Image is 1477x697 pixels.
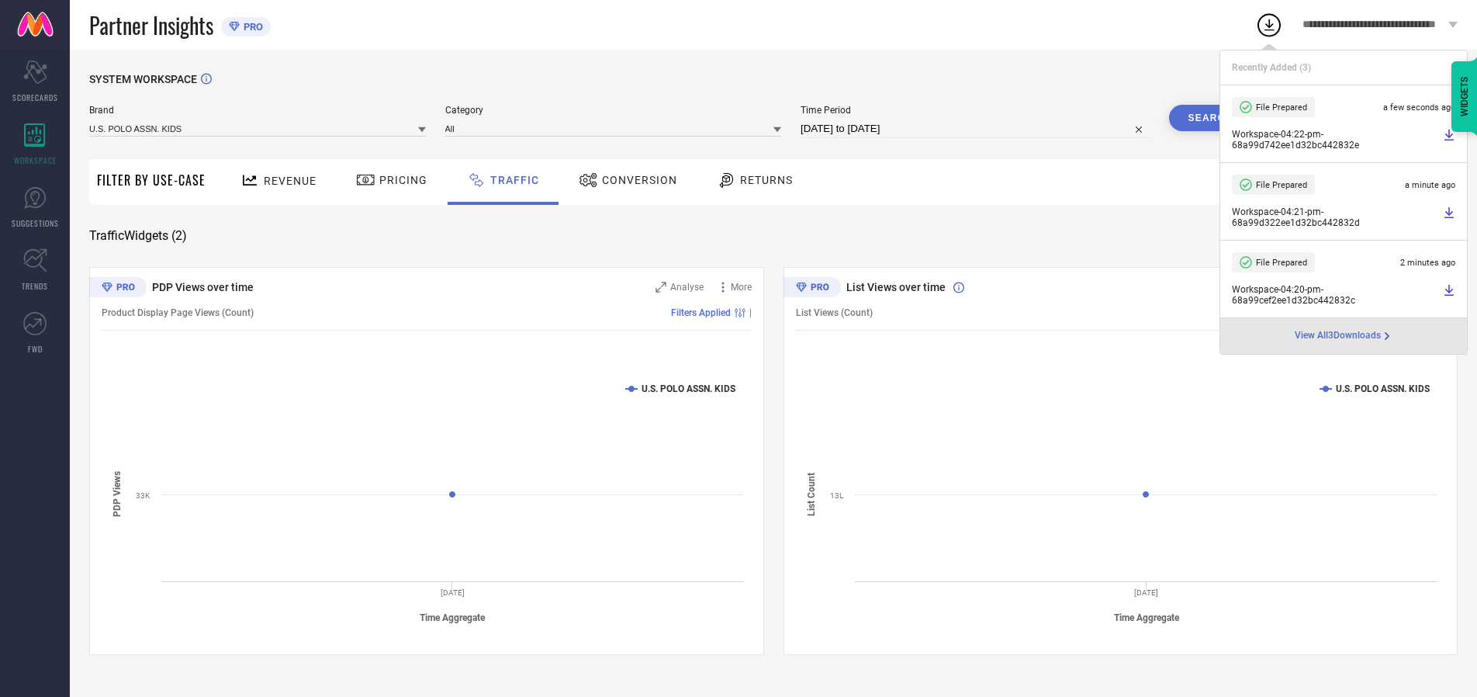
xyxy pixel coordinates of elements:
span: Workspace - 04:22-pm - 68a99d742ee1d32bc442832e [1232,129,1439,151]
span: Returns [740,174,793,186]
span: SCORECARDS [12,92,58,103]
span: Category [445,105,782,116]
span: File Prepared [1256,102,1307,113]
input: Select time period [801,120,1150,138]
span: Analyse [670,282,704,293]
div: Premium [89,277,147,300]
text: U.S. POLO ASSN. KIDS [642,383,735,394]
tspan: PDP Views [112,471,123,517]
a: Download [1443,206,1455,228]
span: PDP Views over time [152,281,254,293]
span: Pricing [379,174,427,186]
span: File Prepared [1256,180,1307,190]
button: Search [1169,105,1253,131]
div: Open download list [1255,11,1283,39]
a: View All3Downloads [1295,330,1393,342]
span: TRENDS [22,280,48,292]
span: Revenue [264,175,316,187]
span: List Views (Count) [796,307,873,318]
span: a few seconds ago [1383,102,1455,113]
span: Brand [89,105,426,116]
span: Workspace - 04:21-pm - 68a99d322ee1d32bc442832d [1232,206,1439,228]
text: [DATE] [441,588,465,597]
span: Filters Applied [671,307,731,318]
span: File Prepared [1256,258,1307,268]
span: List Views over time [846,281,946,293]
span: SUGGESTIONS [12,217,59,229]
span: Recently Added ( 3 ) [1232,62,1311,73]
span: Traffic Widgets ( 2 ) [89,228,187,244]
div: Open download page [1295,330,1393,342]
span: SYSTEM WORKSPACE [89,73,197,85]
span: View All 3 Downloads [1295,330,1381,342]
span: Conversion [602,174,677,186]
span: | [749,307,752,318]
text: 13L [830,491,844,500]
span: Traffic [490,174,539,186]
svg: Zoom [655,282,666,293]
a: Download [1443,129,1455,151]
a: Download [1443,284,1455,306]
text: [DATE] [1134,588,1158,597]
span: Workspace - 04:20-pm - 68a99cef2ee1d32bc442832c [1232,284,1439,306]
tspan: Time Aggregate [1113,612,1179,623]
span: Product Display Page Views (Count) [102,307,254,318]
tspan: List Count [806,473,817,516]
span: WORKSPACE [14,154,57,166]
span: a minute ago [1405,180,1455,190]
span: PRO [240,21,263,33]
span: Filter By Use-Case [97,171,206,189]
tspan: Time Aggregate [420,612,486,623]
span: Time Period [801,105,1150,116]
span: Partner Insights [89,9,213,41]
text: U.S. POLO ASSN. KIDS [1336,383,1430,394]
span: More [731,282,752,293]
text: 33K [136,491,150,500]
div: Premium [783,277,841,300]
span: FWD [28,343,43,355]
span: 2 minutes ago [1400,258,1455,268]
